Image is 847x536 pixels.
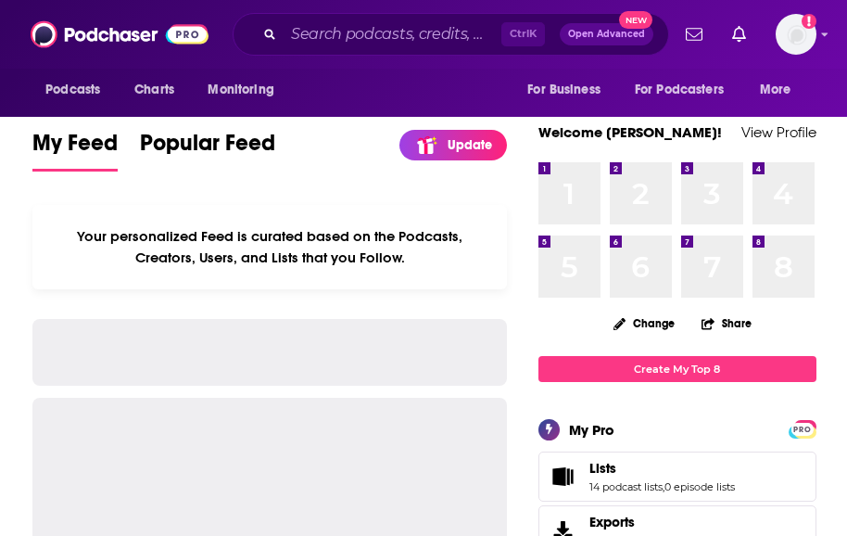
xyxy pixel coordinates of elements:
[233,13,669,56] div: Search podcasts, credits, & more...
[802,14,816,29] svg: Add a profile image
[760,77,791,103] span: More
[122,72,185,108] a: Charts
[538,356,816,381] a: Create My Top 8
[701,305,752,341] button: Share
[589,514,635,530] span: Exports
[32,205,507,289] div: Your personalized Feed is curated based on the Podcasts, Creators, Users, and Lists that you Follow.
[623,72,751,108] button: open menu
[134,77,174,103] span: Charts
[569,421,614,439] div: My Pro
[776,14,816,55] span: Logged in as LBPublicity2
[776,14,816,55] button: Show profile menu
[663,480,664,493] span: ,
[602,312,686,335] button: Change
[776,14,816,55] img: User Profile
[32,129,118,168] span: My Feed
[589,480,663,493] a: 14 podcast lists
[284,19,501,49] input: Search podcasts, credits, & more...
[619,11,652,29] span: New
[448,137,492,153] p: Update
[538,123,722,141] a: Welcome [PERSON_NAME]!
[31,17,209,52] img: Podchaser - Follow, Share and Rate Podcasts
[538,452,816,502] span: Lists
[635,77,724,103] span: For Podcasters
[747,72,815,108] button: open menu
[195,72,297,108] button: open menu
[664,480,735,493] a: 0 episode lists
[589,460,735,477] a: Lists
[741,123,816,141] a: View Profile
[45,77,100,103] span: Podcasts
[32,72,124,108] button: open menu
[399,130,507,160] a: Update
[791,423,814,437] span: PRO
[545,464,582,490] a: Lists
[32,129,118,172] a: My Feed
[501,22,545,46] span: Ctrl K
[560,23,653,45] button: Open AdvancedNew
[140,129,275,168] span: Popular Feed
[791,421,814,435] a: PRO
[678,19,710,50] a: Show notifications dropdown
[514,72,624,108] button: open menu
[140,129,275,172] a: Popular Feed
[589,460,616,477] span: Lists
[208,77,273,103] span: Monitoring
[725,19,753,50] a: Show notifications dropdown
[527,77,600,103] span: For Business
[568,30,645,39] span: Open Advanced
